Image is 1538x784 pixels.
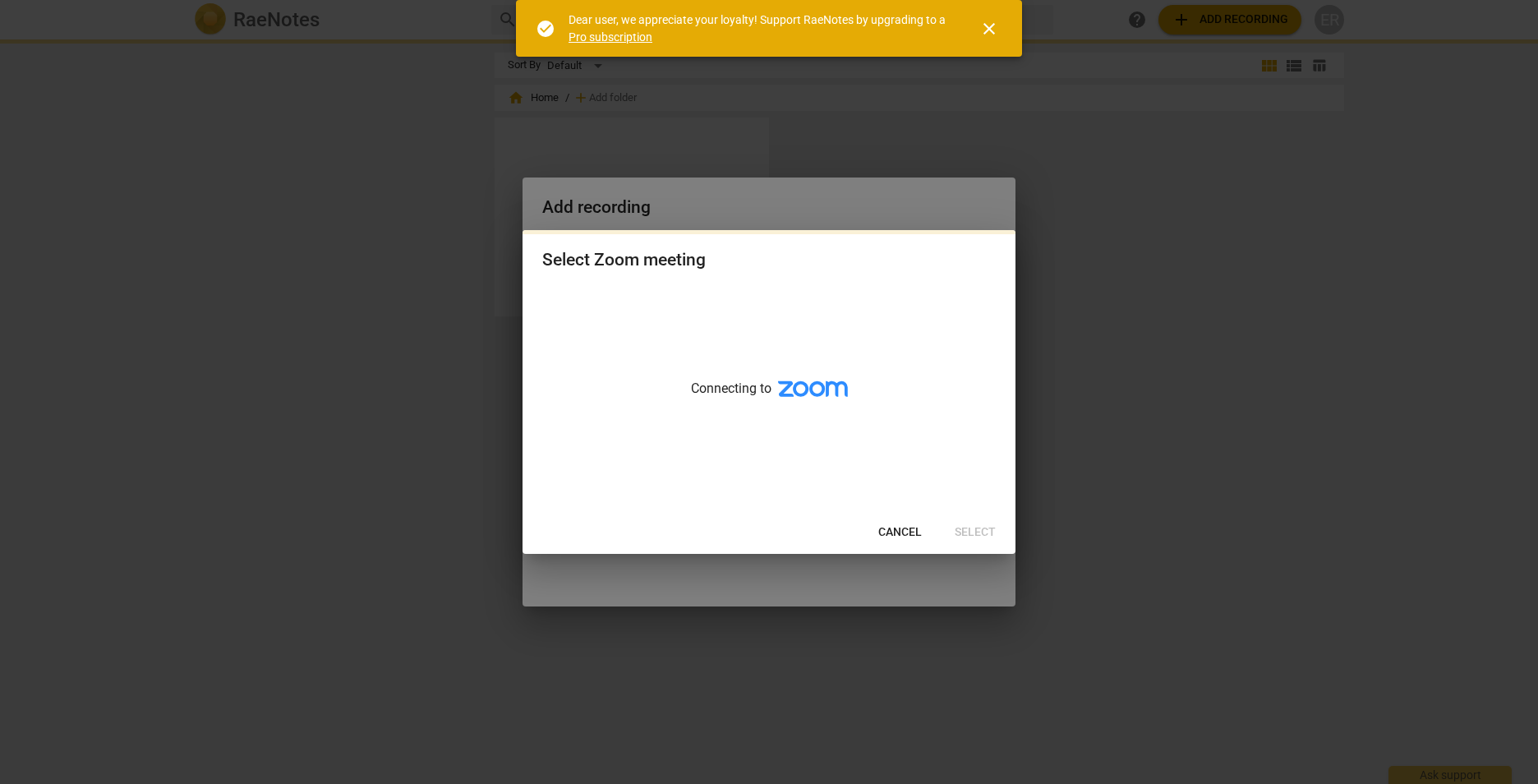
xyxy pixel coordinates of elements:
[865,518,935,547] button: Cancel
[542,250,706,270] div: Select Zoom meeting
[569,30,652,44] a: Pro subscription
[979,19,999,39] span: close
[536,19,555,39] span: check_circle
[969,9,1009,48] button: Close
[569,12,950,45] div: Dear user, we appreciate your loyalty! Support RaeNotes by upgrading to a
[523,286,1015,511] div: Connecting to
[878,524,922,541] span: Cancel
